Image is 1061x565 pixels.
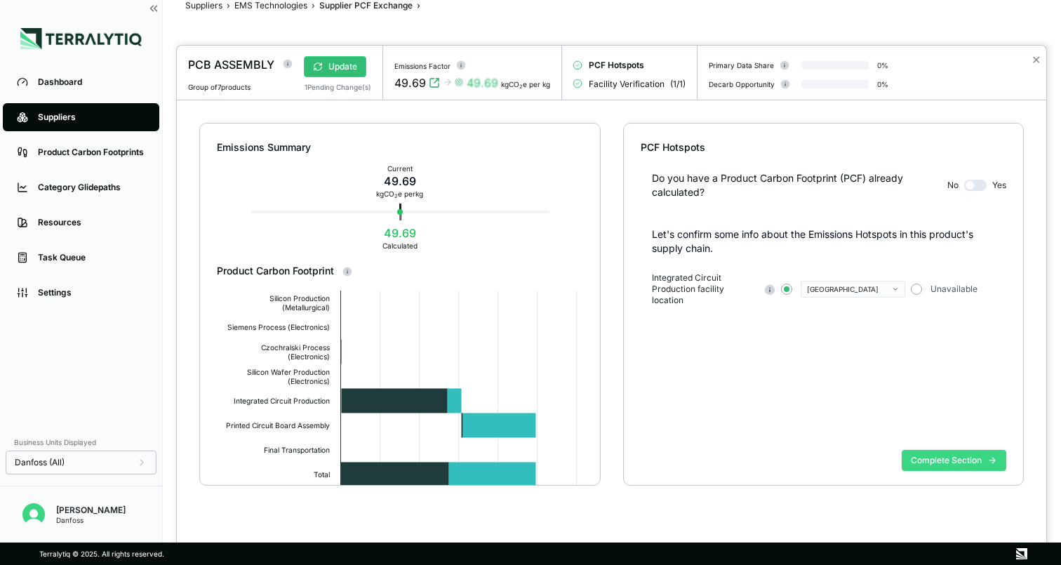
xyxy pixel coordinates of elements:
div: kgCO e per kg [501,80,550,88]
div: PCB ASSEMBLY [188,56,274,73]
div: PCF Hotspots [641,140,1007,154]
text: Final Transportation [264,446,330,455]
div: [GEOGRAPHIC_DATA] [807,285,889,293]
sub: 2 [519,84,523,90]
div: 0 % [877,61,888,69]
div: Do you have a Product Carbon Footprint (PCF) already calculated? [652,171,942,199]
text: Total [314,470,330,479]
button: Update [304,56,366,77]
div: 49.69 [467,74,498,91]
span: No [947,180,959,191]
div: Product Carbon Footprint [217,264,583,278]
span: Unavailable [930,284,977,295]
text: Silicon Wafer Production (Electronics) [247,368,330,385]
svg: View audit trail [429,77,440,88]
div: 49.69 [382,225,418,241]
div: kg CO e per kg [376,190,423,198]
sub: 2 [394,193,398,199]
button: Close [1032,51,1041,68]
div: 49.69 [394,74,426,91]
text: Silicon Production (Metallurgical) [269,294,330,312]
span: Integrated Circuit Production facility location [652,272,758,306]
span: Facility Verification [589,79,665,90]
div: 1 Pending Change(s) [305,83,371,91]
text: Integrated Circuit Production [234,397,330,406]
span: Group of 7 products [188,83,251,91]
div: Decarb Opportunity [709,80,775,88]
div: 0 % [877,80,888,88]
div: Current [376,164,423,173]
button: [GEOGRAPHIC_DATA] [801,281,905,298]
div: Primary Data Share [709,61,774,69]
div: Calculated [382,241,418,250]
div: Emissions Factor [394,62,451,70]
button: Complete Section [902,450,1006,471]
text: Czochralski Process (Electronics) [261,343,330,361]
p: Let's confirm some info about the Emissions Hotspots in this product's supply chain. [652,227,1007,255]
text: Printed Circuit Board Assembly [226,421,330,430]
div: Emissions Summary [217,140,583,154]
span: PCF Hotspots [589,60,644,71]
text: Siemens Process (Electronics) [227,323,330,331]
span: Yes [992,180,1006,191]
span: ( 1 / 1 ) [670,79,686,90]
div: 49.69 [376,173,423,190]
